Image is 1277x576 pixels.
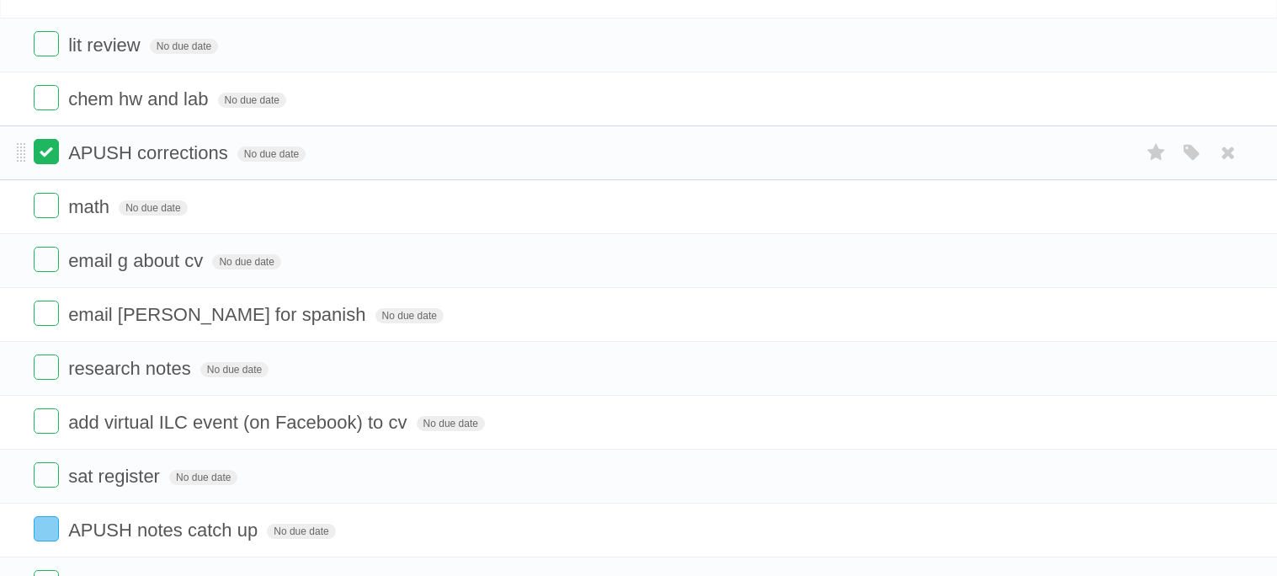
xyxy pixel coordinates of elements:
[34,408,59,434] label: Done
[68,196,114,217] span: math
[267,524,335,539] span: No due date
[150,39,218,54] span: No due date
[34,139,59,164] label: Done
[34,516,59,541] label: Done
[68,520,262,541] span: APUSH notes catch up
[417,416,485,431] span: No due date
[68,142,232,163] span: APUSH corrections
[68,412,411,433] span: add virtual ILC event (on Facebook) to cv
[237,147,306,162] span: No due date
[68,358,195,379] span: research notes
[34,85,59,110] label: Done
[200,362,269,377] span: No due date
[68,35,145,56] span: lit review
[34,462,59,488] label: Done
[1141,139,1173,167] label: Star task
[218,93,286,108] span: No due date
[375,308,444,323] span: No due date
[34,31,59,56] label: Done
[34,301,59,326] label: Done
[169,470,237,485] span: No due date
[34,193,59,218] label: Done
[68,250,207,271] span: email g about cv
[34,247,59,272] label: Done
[34,355,59,380] label: Done
[68,88,212,109] span: chem hw and lab
[119,200,187,216] span: No due date
[212,254,280,269] span: No due date
[68,304,370,325] span: email [PERSON_NAME] for spanish
[68,466,164,487] span: sat register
